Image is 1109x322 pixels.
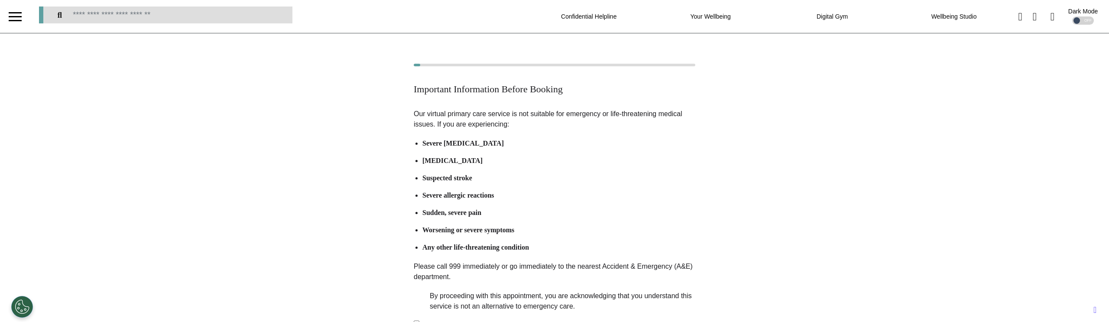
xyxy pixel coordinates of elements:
div: Dark Mode [1068,8,1098,14]
div: Wellbeing Studio [911,4,997,29]
div: Confidential Helpline [545,4,632,29]
div: Digital Gym [789,4,876,29]
p: Please call 999 immediately or go immediately to the nearest Accident & Emergency (A&E) department. [414,261,695,282]
button: Open Preferences [11,296,33,318]
b: [MEDICAL_DATA] [422,157,483,164]
div: OFF [1072,16,1094,25]
b: Severe allergic reactions [422,192,494,199]
b: Suspected stroke [422,174,472,182]
div: Your Wellbeing [667,4,754,29]
b: Sudden, severe pain [422,209,481,216]
b: Any other life-threatening condition [422,244,529,251]
p: Our virtual primary care service is not suitable for emergency or life-threatening medical issues... [414,109,695,130]
b: Severe [MEDICAL_DATA] [422,140,504,147]
h2: Important Information Before Booking [414,84,695,95]
b: Worsening or severe symptoms [422,226,514,234]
